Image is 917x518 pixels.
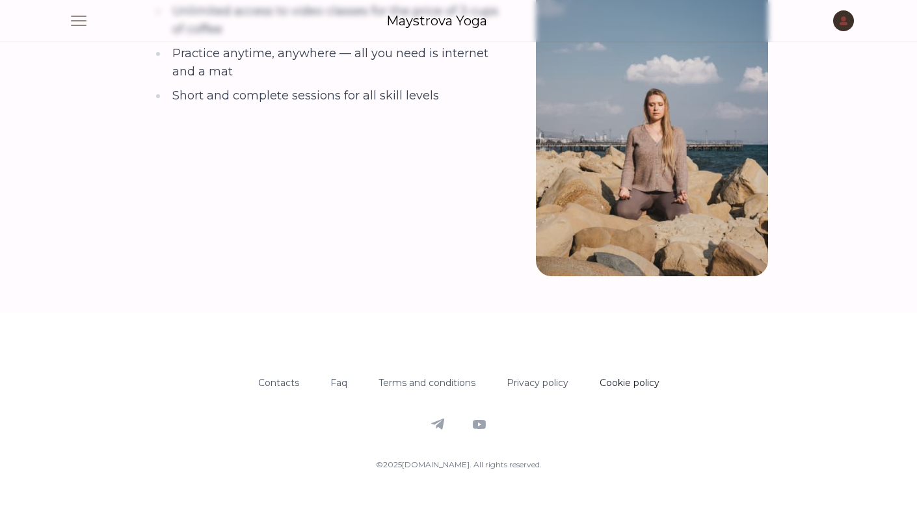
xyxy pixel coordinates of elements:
a: Contacts [258,377,299,389]
a: Privacy policy [507,377,568,389]
a: Faq [330,377,347,389]
li: Short and complete sessions for all skill levels [168,86,510,105]
a: Cookie policy [600,377,659,389]
a: Maystrova Yoga [386,12,487,30]
a: Terms and conditions [379,377,475,389]
p: © 2025 [DOMAIN_NAME]. All rights reserved. [63,458,854,471]
nav: Footer [63,375,854,406]
li: Practice anytime, anywhere — all you need is internet and a mat [168,44,510,81]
